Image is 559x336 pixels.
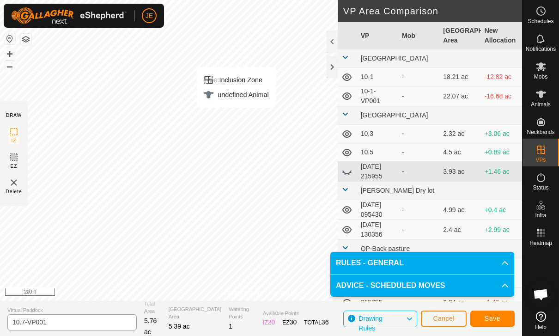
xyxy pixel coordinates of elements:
td: +1.46 ac [481,162,522,182]
td: [DATE] 130356 [357,220,398,240]
span: Animals [531,102,551,107]
button: Cancel [421,311,467,327]
span: Delete [6,188,22,195]
button: Map Layers [20,34,31,45]
span: 5.39 ac [169,323,190,330]
span: Heatmap [529,240,552,246]
a: Privacy Policy [225,289,259,297]
td: 4.5 ac [439,143,480,162]
span: Status [533,185,548,190]
td: +3.06 ac [481,125,522,143]
div: TOTAL [304,318,328,327]
p-accordion-header: ADVICE - SCHEDULED MOVES [330,275,514,297]
h2: VP Area Comparison [343,6,522,17]
span: Infra [535,213,546,218]
div: - [402,298,436,307]
a: Contact Us [270,289,298,297]
a: Help [523,308,559,334]
span: Drawing Rules [358,315,382,332]
td: 10-1-VP001 [357,86,398,106]
span: 5.76 ac [144,317,157,336]
th: VP [357,22,398,49]
div: Inclusion Zone [203,74,268,86]
span: [GEOGRAPHIC_DATA] [361,111,428,119]
span: [PERSON_NAME] Dry lot [361,187,434,194]
td: +2.99 ac [481,220,522,240]
td: 22.07 ac [439,86,480,106]
p-accordion-header: RULES - GENERAL [330,252,514,274]
span: IZ [12,137,17,144]
span: Available Points [263,310,328,318]
span: Schedules [528,18,553,24]
span: Help [535,324,547,330]
td: +0.4 ac [481,200,522,220]
div: - [402,147,436,157]
td: +0.89 ac [481,143,522,162]
td: 18.21 ac [439,68,480,86]
div: DRAW [6,112,22,119]
th: Mob [398,22,439,49]
img: Gallagher Logo [11,7,127,24]
span: Mobs [534,74,547,79]
span: Neckbands [527,129,554,135]
button: Reset Map [4,33,15,44]
th: [GEOGRAPHIC_DATA] Area [439,22,480,49]
td: 10-1 [357,68,398,86]
div: - [402,167,436,177]
td: -16.68 ac [481,86,522,106]
td: [DATE] 095430 [357,200,398,220]
td: 4.99 ac [439,200,480,220]
span: RULES - GENERAL [336,257,404,269]
span: ADVICE - SCHEDULED MOVES [336,280,445,291]
td: -12.82 ac [481,68,522,86]
td: 10.5 [357,143,398,162]
div: - [402,92,436,101]
td: 2.4 ac [439,220,480,240]
span: Virtual Paddock [7,306,137,314]
span: 30 [290,318,297,326]
span: JE [146,11,153,21]
span: QP-Back pasture [361,245,410,252]
span: Save [485,315,500,322]
img: VP [8,177,19,188]
span: [GEOGRAPHIC_DATA] Area [169,305,222,321]
span: 20 [268,318,275,326]
button: + [4,49,15,60]
div: undefined Animal [203,89,268,100]
div: - [402,225,436,235]
span: 1 [229,323,232,330]
div: - [402,129,436,139]
div: Open chat [527,281,555,308]
div: IZ [263,318,275,327]
span: Cancel [433,315,455,322]
td: 2.32 ac [439,125,480,143]
span: [GEOGRAPHIC_DATA] [361,55,428,62]
div: - [402,72,436,82]
button: Save [470,311,515,327]
span: 36 [322,318,329,326]
button: – [4,61,15,72]
td: 10.3 [357,125,398,143]
td: [DATE] 215955 [357,162,398,182]
div: EZ [282,318,297,327]
span: Total Area [144,300,161,315]
div: - [402,205,436,215]
span: Watering Points [229,305,255,321]
td: 3.93 ac [439,162,480,182]
span: Notifications [526,46,556,52]
span: EZ [11,163,18,170]
th: New Allocation [481,22,522,49]
span: VPs [535,157,546,163]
